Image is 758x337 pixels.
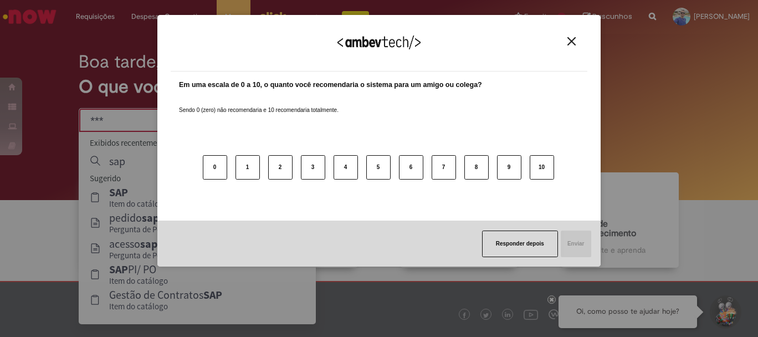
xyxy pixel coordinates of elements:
[235,155,260,180] button: 1
[464,155,489,180] button: 8
[179,80,482,90] label: Em uma escala de 0 a 10, o quanto você recomendaria o sistema para um amigo ou colega?
[497,155,521,180] button: 9
[567,37,576,45] img: Close
[334,155,358,180] button: 4
[432,155,456,180] button: 7
[203,155,227,180] button: 0
[482,231,558,257] button: Responder depois
[530,155,554,180] button: 10
[366,155,391,180] button: 5
[399,155,423,180] button: 6
[337,35,421,49] img: Logo Ambevtech
[268,155,293,180] button: 2
[179,93,339,114] label: Sendo 0 (zero) não recomendaria e 10 recomendaria totalmente.
[564,37,579,46] button: Close
[301,155,325,180] button: 3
